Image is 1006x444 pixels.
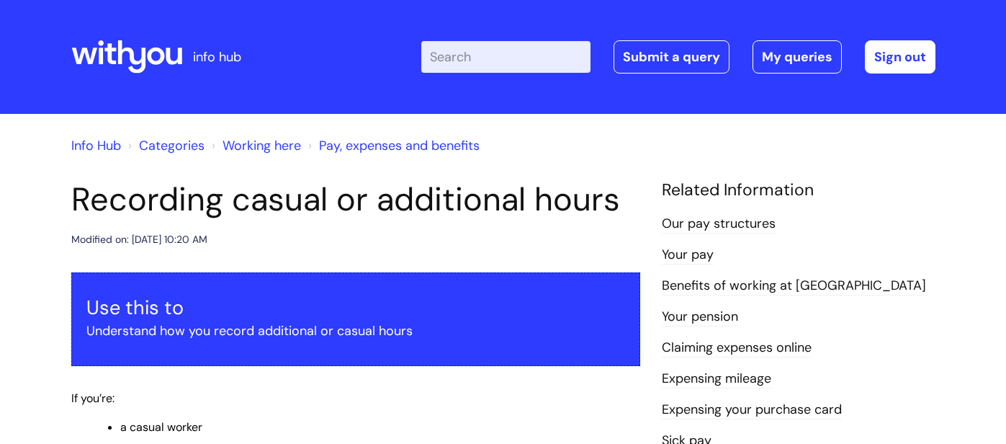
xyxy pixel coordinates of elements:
[662,215,776,234] a: Our pay structures
[86,296,625,319] h3: Use this to
[662,339,812,358] a: Claiming expenses online
[662,401,842,419] a: Expensing your purchase card
[71,137,121,154] a: Info Hub
[662,246,714,265] a: Your pay
[120,419,202,435] span: a casual worker
[86,319,625,342] p: Understand how you record additional or casual hours
[614,40,729,74] a: Submit a query
[139,137,205,154] a: Categories
[71,180,640,219] h1: Recording casual or additional hours
[662,277,926,296] a: Benefits of working at [GEOGRAPHIC_DATA]
[753,40,842,74] a: My queries
[662,308,738,327] a: Your pension
[319,137,480,154] a: Pay, expenses and benefits
[865,40,935,74] a: Sign out
[305,134,480,157] li: Pay, expenses and benefits
[662,370,771,388] a: Expensing mileage
[421,41,590,73] input: Search
[193,45,241,68] p: info hub
[223,137,301,154] a: Working here
[421,40,935,74] div: | -
[662,180,935,200] h4: Related Information
[125,134,205,157] li: Solution home
[208,134,301,157] li: Working here
[71,391,114,406] span: If you’re:
[71,231,207,249] div: Modified on: [DATE] 10:20 AM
